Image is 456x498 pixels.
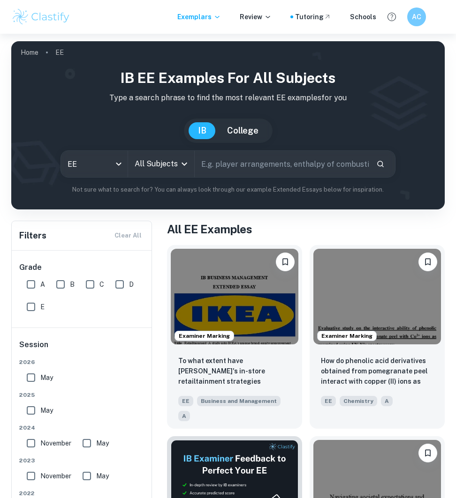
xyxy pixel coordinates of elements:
span: 2024 [19,424,145,432]
p: How do phenolic acid derivatives obtained from pomegranate peel interact with copper (II) ions as... [321,356,433,387]
p: Review [240,12,272,22]
span: 2023 [19,456,145,465]
span: May [96,471,109,481]
h1: All EE Examples [167,221,445,238]
a: Tutoring [295,12,331,22]
h6: Filters [19,229,46,242]
span: Chemistry [340,396,377,406]
span: November [40,471,71,481]
span: May [96,438,109,448]
span: 2026 [19,358,145,366]
p: Exemplars [177,12,221,22]
span: Business and Management [197,396,281,406]
button: Help and Feedback [384,9,400,25]
span: E [40,302,45,312]
span: A [381,396,393,406]
h6: Grade [19,262,145,273]
a: Schools [350,12,376,22]
h6: AC [411,12,422,22]
p: Not sure what to search for? You can always look through our example Extended Essays below for in... [19,185,437,194]
span: EE [321,396,336,406]
span: A [178,411,190,421]
span: May [40,372,53,383]
h6: Session [19,339,145,358]
a: Examiner MarkingBookmarkTo what extent have IKEA's in-store retailtainment strategies contributed... [167,245,302,429]
p: EE [55,47,64,58]
button: AC [407,7,426,26]
span: D [129,279,134,290]
p: To what extent have IKEA's in-store retailtainment strategies contributed to enhancing brand equi... [178,356,291,387]
input: E.g. player arrangements, enthalpy of combustion, analysis of a big city... [195,151,369,177]
button: College [218,122,268,139]
span: A [40,279,45,290]
span: 2025 [19,391,145,399]
button: Open [178,157,191,171]
img: Chemistry EE example thumbnail: How do phenolic acid derivatives obtaine [313,249,441,344]
span: November [40,438,71,448]
img: Clastify logo [11,7,71,26]
button: IB [189,122,216,139]
img: profile cover [11,41,445,209]
span: B [70,279,75,290]
span: Examiner Marking [318,332,376,340]
a: Examiner MarkingBookmarkHow do phenolic acid derivatives obtained from pomegranate peel interact ... [310,245,445,429]
span: Examiner Marking [175,332,234,340]
img: Business and Management EE example thumbnail: To what extent have IKEA's in-store reta [171,249,298,344]
div: EE [61,151,127,177]
button: Bookmark [276,253,295,271]
span: 2022 [19,489,145,498]
a: Home [21,46,38,59]
span: May [40,405,53,416]
button: Bookmark [418,253,437,271]
button: Search [372,156,388,172]
span: EE [178,396,193,406]
button: Bookmark [418,444,437,462]
h1: IB EE examples for all subjects [19,67,437,89]
span: C [99,279,104,290]
p: Type a search phrase to find the most relevant EE examples for you [19,92,437,104]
